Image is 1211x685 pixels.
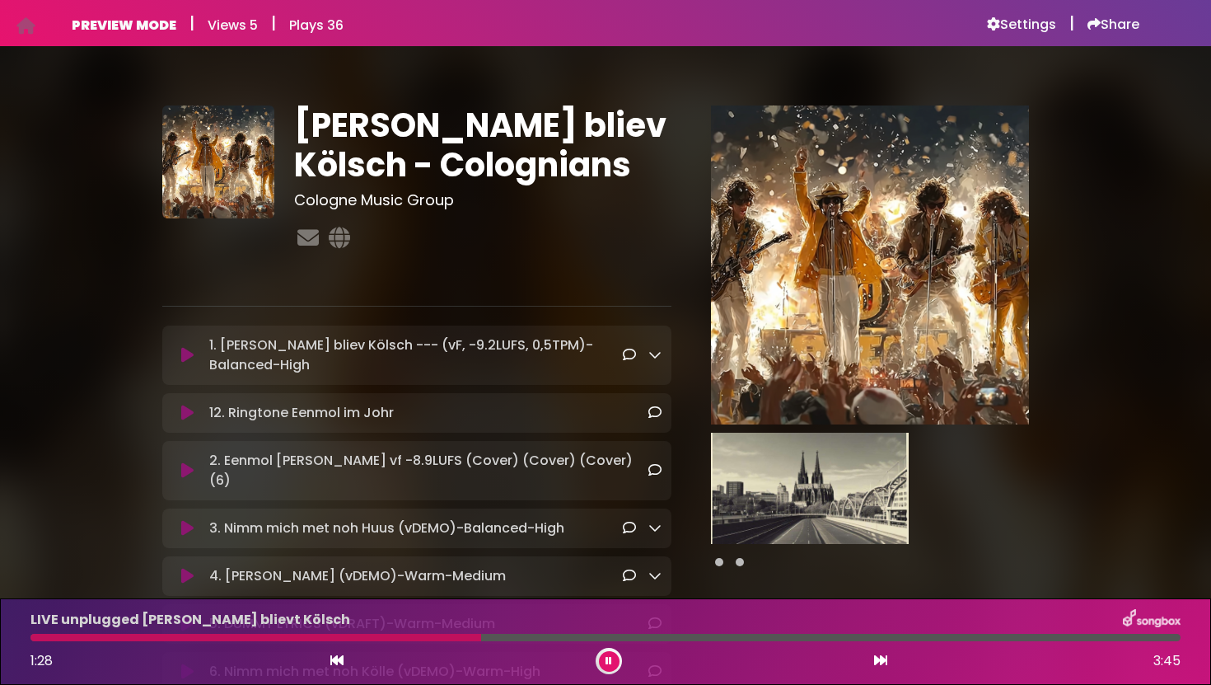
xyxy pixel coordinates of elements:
[1153,651,1181,671] span: 3:45
[162,106,274,218] img: 7CvscnJpT4ZgYQDj5s5A
[294,191,671,209] h3: Cologne Music Group
[711,433,909,544] img: bj9cZIVSFGdJ3k2YEuQL
[209,403,394,423] p: 12. Ringtone Eenmol im Johr
[209,335,622,375] p: 1. [PERSON_NAME] bliev Kölsch --- (vF, -9.2LUFS, 0,5TPM)-Balanced-High
[289,17,344,33] h6: Plays 36
[208,17,258,33] h6: Views 5
[1123,609,1181,631] img: songbox-logo-white.png
[30,610,350,630] p: LIVE unplugged [PERSON_NAME] blievt Kölsch
[209,518,564,538] p: 3. Nimm mich met noh Huus (vDEMO)-Balanced-High
[209,451,648,490] p: 2. Eenmol [PERSON_NAME] vf -8.9LUFS (Cover) (Cover) (Cover) (6)
[294,106,671,185] h1: [PERSON_NAME] bliev Kölsch - Colognians
[271,13,276,33] h5: |
[1087,16,1139,33] a: Share
[711,106,1029,424] img: Main Media
[987,16,1056,33] a: Settings
[209,566,506,586] p: 4. [PERSON_NAME] (vDEMO)-Warm-Medium
[72,17,176,33] h6: PREVIEW MODE
[189,13,194,33] h5: |
[30,651,53,670] span: 1:28
[1069,13,1074,33] h5: |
